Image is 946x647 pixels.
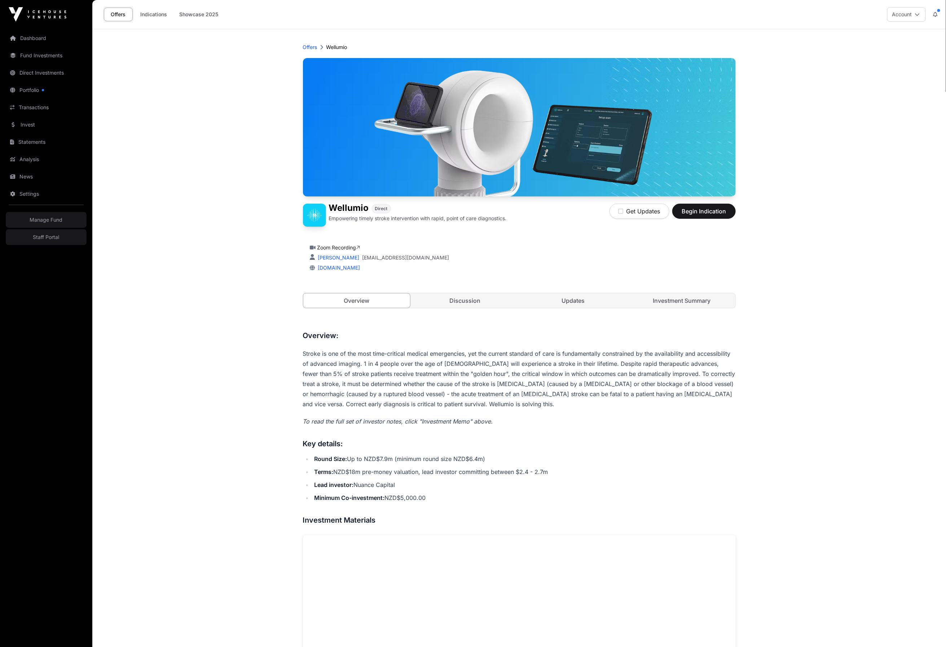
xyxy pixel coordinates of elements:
[681,207,727,216] span: Begin Indication
[329,215,507,222] p: Empowering timely stroke intervention with rapid, point of care diagnostics.
[312,454,736,464] li: Up to NZD$7.9m (minimum round size NZD$6.4m)
[6,117,87,133] a: Invest
[314,481,352,488] strong: Lead investor
[412,293,519,308] a: Discussion
[329,204,369,213] h1: Wellumio
[303,204,326,227] img: Wellumio
[610,204,669,219] button: Get Updates
[303,293,411,308] a: Overview
[362,254,449,261] a: [EMAIL_ADDRESS][DOMAIN_NAME]
[317,254,360,261] a: [PERSON_NAME]
[6,82,87,98] a: Portfolio
[303,58,736,196] img: Wellumio
[6,65,87,81] a: Direct Investments
[303,330,736,341] h3: Overview:
[303,44,317,51] a: Offers
[628,293,735,308] a: Investment Summary
[6,169,87,185] a: News
[312,493,736,503] li: NZD$5,000.00
[6,30,87,46] a: Dashboard
[303,438,736,449] h3: Key details:
[6,48,87,63] a: Fund Investments
[375,206,388,212] span: Direct
[303,349,736,409] p: Stroke is one of the most time-critical medical emergencies, yet the current standard of care is ...
[104,8,133,21] a: Offers
[314,468,334,475] strong: Terms:
[303,418,493,425] em: To read the full set of investor notes, click "Investment Memo" above.
[6,186,87,202] a: Settings
[6,212,87,228] a: Manage Fund
[312,467,736,477] li: NZD$18m pre-money valuation, lead investor committing between $2.4 - 2.7m
[910,612,946,647] iframe: Chat Widget
[314,494,385,501] strong: Minimum Co-investment:
[672,211,736,218] a: Begin Indication
[6,99,87,115] a: Transactions
[6,151,87,167] a: Analysis
[303,293,735,308] nav: Tabs
[887,7,926,22] button: Account
[303,514,736,526] h3: Investment Materials
[9,7,66,22] img: Icehouse Ventures Logo
[312,480,736,490] li: Nuance Capital
[6,229,87,245] a: Staff Portal
[315,265,360,271] a: [DOMAIN_NAME]
[672,204,736,219] button: Begin Indication
[314,455,347,462] strong: Round Size:
[326,44,347,51] p: Wellumio
[520,293,627,308] a: Updates
[136,8,172,21] a: Indications
[317,244,360,251] a: Zoom Recording
[175,8,223,21] a: Showcase 2025
[6,134,87,150] a: Statements
[352,481,354,488] strong: :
